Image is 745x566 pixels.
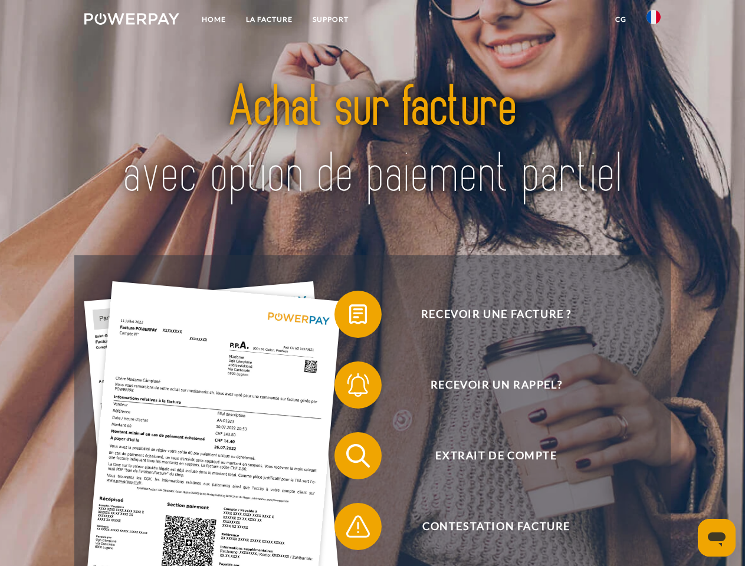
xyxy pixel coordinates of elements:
img: fr [646,10,661,24]
button: Recevoir une facture ? [334,291,641,338]
span: Contestation Facture [352,503,641,550]
img: logo-powerpay-white.svg [84,13,179,25]
button: Recevoir un rappel? [334,361,641,409]
span: Recevoir un rappel? [352,361,641,409]
button: Extrait de compte [334,432,641,479]
img: title-powerpay_fr.svg [113,57,632,226]
span: Recevoir une facture ? [352,291,641,338]
a: Support [303,9,359,30]
img: qb_bell.svg [343,370,373,400]
a: Home [192,9,236,30]
span: Extrait de compte [352,432,641,479]
button: Contestation Facture [334,503,641,550]
iframe: Bouton de lancement de la fenêtre de messagerie [698,519,736,557]
img: qb_bill.svg [343,300,373,329]
a: CG [605,9,636,30]
img: qb_warning.svg [343,512,373,541]
img: qb_search.svg [343,441,373,470]
a: LA FACTURE [236,9,303,30]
